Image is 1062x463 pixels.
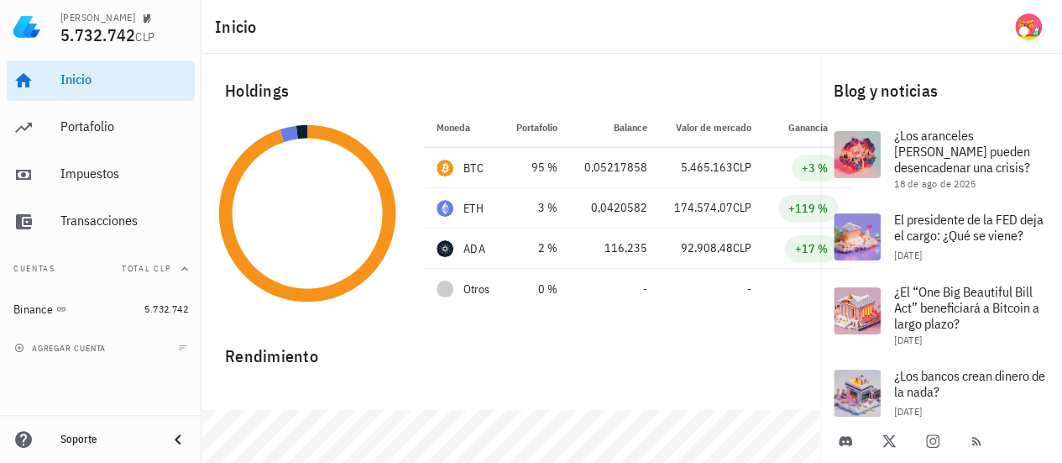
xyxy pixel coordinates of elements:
span: 5.732.742 [60,24,135,46]
span: - [747,281,751,297]
span: 174.574,07 [674,200,733,215]
span: [DATE] [894,334,922,346]
div: Rendimiento [212,329,810,370]
h1: Inicio [215,13,264,40]
div: 0 % [516,281,557,298]
div: Impuestos [60,166,188,182]
button: CuentasTotal CLP [7,249,195,289]
div: 0,05217858 [584,159,647,176]
div: Portafolio [60,118,188,134]
span: CLP [733,200,751,215]
div: ETH [463,200,484,217]
a: Portafolio [7,108,195,148]
div: BTC [463,160,484,176]
a: El presidente de la FED deja el cargo: ¿Qué se viene? [DATE] [820,200,1062,274]
div: +3 % [802,160,828,176]
span: CLP [135,29,154,45]
span: 5.732.742 [144,303,188,315]
a: Binance 5.732.742 [7,289,195,329]
div: Soporte [60,433,154,446]
img: LedgiFi [13,13,40,40]
span: CLP [733,160,751,175]
div: 3 % [516,199,557,217]
div: BTC-icon [437,160,453,176]
span: ¿Los aranceles [PERSON_NAME] pueden desencadenar una crisis? [894,127,1030,176]
a: Transacciones [7,202,195,242]
a: Impuestos [7,155,195,195]
span: 5.465.163 [681,160,733,175]
div: avatar [1015,13,1042,40]
th: Portafolio [503,108,571,148]
div: ADA-icon [437,240,453,257]
a: ¿Los aranceles [PERSON_NAME] pueden desencadenar una crisis? 18 de ago de 2025 [820,118,1062,200]
span: 18 de ago de 2025 [894,177,976,190]
th: Balance [571,108,661,148]
span: ¿Los bancos crean dinero de la nada? [894,367,1045,400]
div: +17 % [795,240,828,257]
div: 2 % [516,239,557,257]
span: [DATE] [894,249,922,261]
span: ¿El “One Big Beautiful Bill Act” beneficiará a Bitcoin a largo plazo? [894,283,1039,332]
span: [DATE] [894,405,922,418]
button: agregar cuenta [10,339,113,356]
div: 116,235 [584,239,647,257]
div: [PERSON_NAME] [60,11,135,24]
div: ADA [463,240,485,257]
div: +119 % [788,200,828,217]
a: ¿Los bancos crean dinero de la nada? [DATE] [820,356,1062,430]
a: Inicio [7,61,195,101]
span: - [643,281,647,297]
span: Otros [463,281,489,298]
div: 0,0420582 [584,199,647,217]
span: agregar cuenta [18,343,106,354]
span: Ganancia [788,121,838,134]
th: Moneda [423,108,503,148]
span: CLP [733,240,751,255]
div: ETH-icon [437,200,453,217]
span: 92.908,48 [681,240,733,255]
a: ¿El “One Big Beautiful Bill Act” beneficiará a Bitcoin a largo plazo? [DATE] [820,274,1062,356]
div: 95 % [516,159,557,176]
div: Transacciones [60,213,188,229]
div: Blog y noticias [820,64,1062,118]
span: El presidente de la FED deja el cargo: ¿Qué se viene? [894,211,1044,244]
th: Valor de mercado [661,108,765,148]
div: Inicio [60,71,188,87]
div: Binance [13,303,53,317]
span: Total CLP [122,263,171,274]
div: Holdings [212,64,810,118]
